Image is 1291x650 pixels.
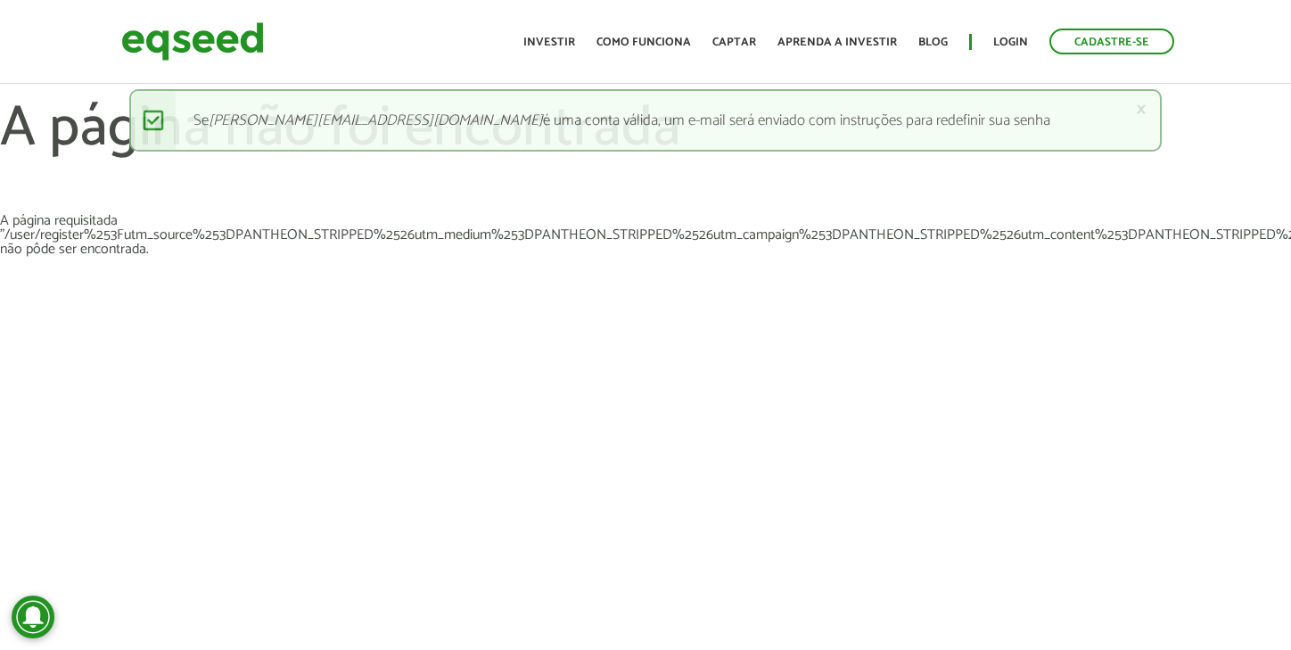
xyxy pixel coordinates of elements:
a: Investir [523,37,575,48]
img: EqSeed [121,18,264,65]
a: Como funciona [596,37,691,48]
a: Login [993,37,1028,48]
div: Se é uma conta válida, um e-mail será enviado com instruções para redefinir sua senha [129,89,1162,152]
a: × [1136,100,1147,119]
a: Captar [712,37,756,48]
a: Blog [918,37,948,48]
a: Aprenda a investir [777,37,897,48]
a: Cadastre-se [1049,29,1174,54]
em: [PERSON_NAME][EMAIL_ADDRESS][DOMAIN_NAME] [209,108,543,133]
